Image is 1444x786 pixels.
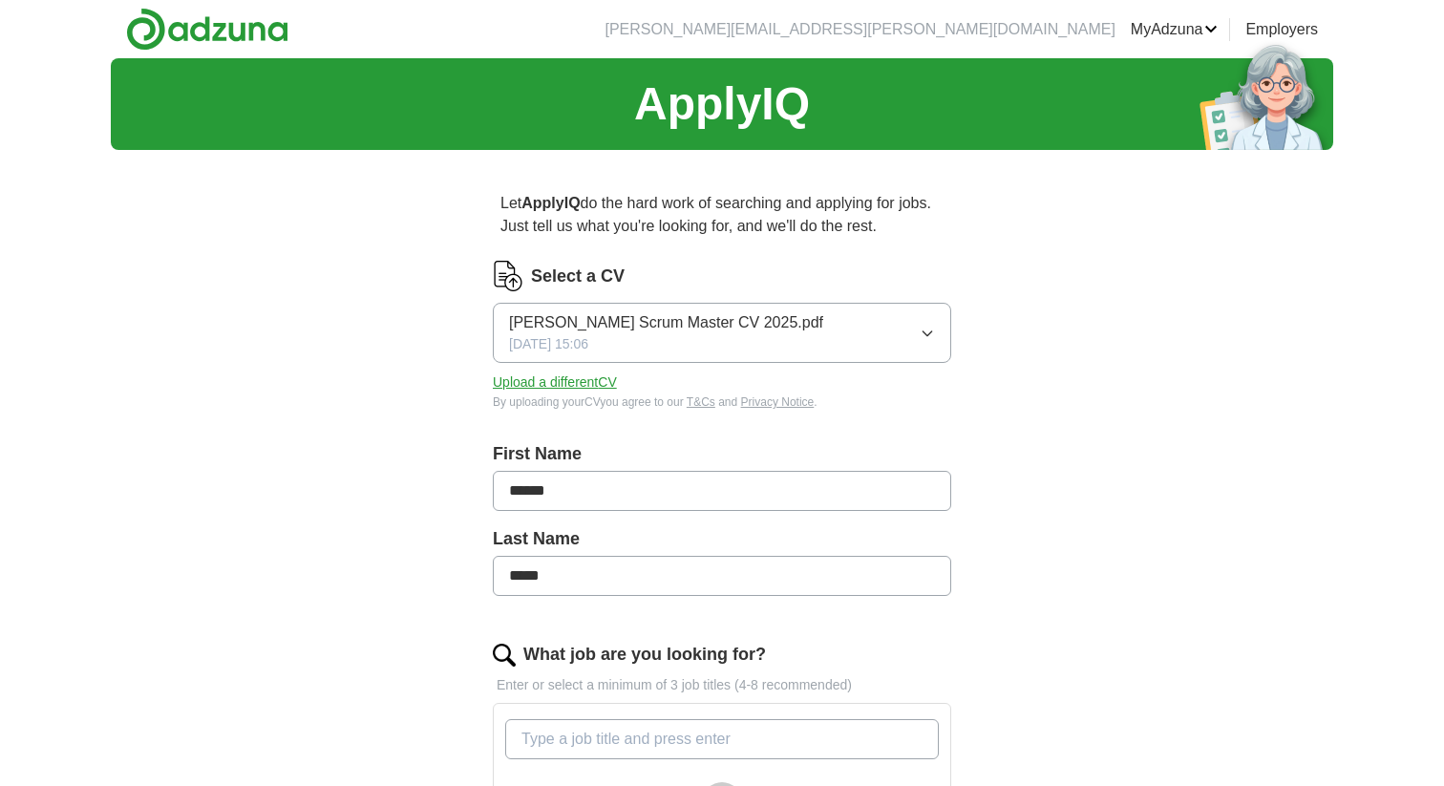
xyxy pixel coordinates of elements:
a: Privacy Notice [741,395,815,409]
a: T&Cs [687,395,715,409]
button: Upload a differentCV [493,372,617,393]
a: Employers [1245,18,1318,41]
span: [PERSON_NAME] Scrum Master CV 2025.pdf [509,311,823,334]
li: [PERSON_NAME][EMAIL_ADDRESS][PERSON_NAME][DOMAIN_NAME] [605,18,1115,41]
p: Enter or select a minimum of 3 job titles (4-8 recommended) [493,675,951,695]
div: By uploading your CV you agree to our and . [493,393,951,411]
label: First Name [493,441,951,467]
button: [PERSON_NAME] Scrum Master CV 2025.pdf[DATE] 15:06 [493,303,951,363]
strong: ApplyIQ [521,195,580,211]
h1: ApplyIQ [634,70,810,138]
img: CV Icon [493,261,523,291]
img: Adzuna logo [126,8,288,51]
input: Type a job title and press enter [505,719,939,759]
span: [DATE] 15:06 [509,334,588,354]
a: MyAdzuna [1131,18,1219,41]
label: What job are you looking for? [523,642,766,668]
p: Let do the hard work of searching and applying for jobs. Just tell us what you're looking for, an... [493,184,951,245]
label: Select a CV [531,264,625,289]
img: search.png [493,644,516,667]
label: Last Name [493,526,951,552]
